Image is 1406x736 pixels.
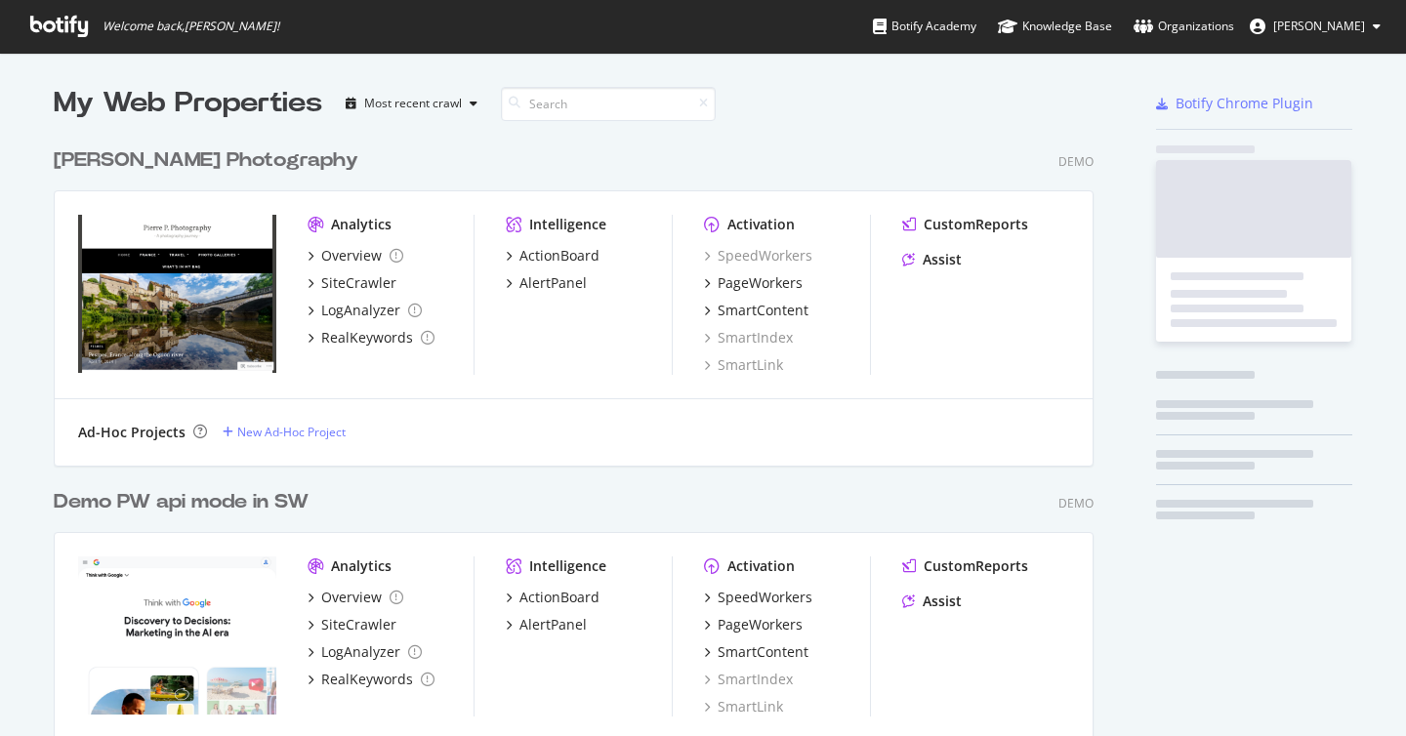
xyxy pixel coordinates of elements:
a: Overview [308,246,403,266]
div: New Ad-Hoc Project [237,424,346,440]
div: Demo [1058,495,1094,511]
div: Analytics [331,556,392,576]
div: Knowledge Base [998,17,1112,36]
a: SmartLink [704,697,783,716]
span: Welcome back, [PERSON_NAME] ! [103,19,279,34]
a: AlertPanel [506,273,587,293]
a: LogAnalyzer [308,301,422,320]
a: CustomReports [902,556,1028,576]
div: Overview [321,588,382,607]
div: PageWorkers [718,615,803,634]
div: RealKeywords [321,328,413,348]
div: Intelligence [529,556,606,576]
a: RealKeywords [308,670,434,689]
a: Demo PW api mode in SW [54,488,316,516]
a: SmartLink [704,355,783,375]
div: Botify Chrome Plugin [1176,94,1313,113]
div: Organizations [1134,17,1234,36]
a: Assist [902,592,962,611]
div: LogAnalyzer [321,642,400,662]
div: PageWorkers [718,273,803,293]
a: Overview [308,588,403,607]
input: Search [501,87,716,121]
div: AlertPanel [519,273,587,293]
div: LogAnalyzer [321,301,400,320]
a: ActionBoard [506,246,600,266]
a: Assist [902,250,962,269]
div: [PERSON_NAME] Photography [54,146,358,175]
div: Demo PW api mode in SW [54,488,309,516]
div: Activation [727,215,795,234]
button: [PERSON_NAME] [1234,11,1396,42]
div: SpeedWorkers [718,588,812,607]
div: Assist [923,592,962,611]
div: Activation [727,556,795,576]
div: Overview [321,246,382,266]
a: SmartContent [704,642,808,662]
div: Demo [1058,153,1094,170]
div: SmartContent [718,301,808,320]
a: SmartIndex [704,328,793,348]
a: New Ad-Hoc Project [223,424,346,440]
div: SiteCrawler [321,615,396,634]
a: Botify Chrome Plugin [1156,94,1313,113]
div: ActionBoard [519,246,600,266]
a: PageWorkers [704,615,803,634]
a: SiteCrawler [308,615,396,634]
span: Pierre Paqueton [1273,18,1365,34]
div: Ad-Hoc Projects [78,423,186,442]
div: Analytics [331,215,392,234]
a: ActionBoard [506,588,600,607]
img: Demo PW api mode in SW [78,556,276,715]
div: RealKeywords [321,670,413,689]
img: Pierre P Photography [78,215,276,373]
div: My Web Properties [54,84,322,123]
a: SmartIndex [704,670,793,689]
a: SpeedWorkers [704,588,812,607]
a: RealKeywords [308,328,434,348]
a: [PERSON_NAME] Photography [54,146,366,175]
div: Botify Academy [873,17,976,36]
div: AlertPanel [519,615,587,634]
a: AlertPanel [506,615,587,634]
a: CustomReports [902,215,1028,234]
button: Most recent crawl [338,88,485,119]
a: SpeedWorkers [704,246,812,266]
a: SmartContent [704,301,808,320]
a: LogAnalyzer [308,642,422,662]
a: PageWorkers [704,273,803,293]
div: Most recent crawl [364,98,462,109]
div: SiteCrawler [321,273,396,293]
div: CustomReports [924,215,1028,234]
div: Intelligence [529,215,606,234]
div: ActionBoard [519,588,600,607]
a: SiteCrawler [308,273,396,293]
div: CustomReports [924,556,1028,576]
div: SmartContent [718,642,808,662]
div: Assist [923,250,962,269]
